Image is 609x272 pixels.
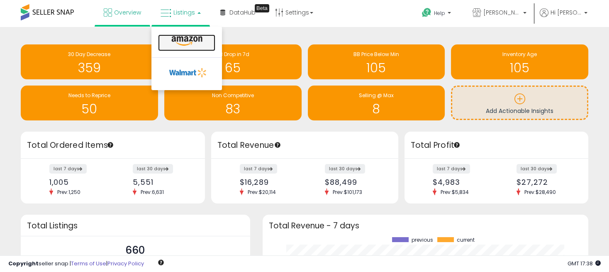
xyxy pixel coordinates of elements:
[415,1,459,27] a: Help
[229,8,256,17] span: DataHub
[516,178,574,186] div: $27,272
[157,259,165,266] div: Tooltip anchor
[136,189,168,196] span: Prev: 6,631
[502,51,537,58] span: Inventory Age
[217,140,392,151] h3: Total Revenue
[483,8,521,17] span: [PERSON_NAME] LLC
[516,164,557,174] label: last 30 days
[455,61,584,75] h1: 105
[359,92,394,99] span: Selling @ Max
[255,4,269,12] div: Tooltip anchor
[540,8,587,27] a: Hi [PERSON_NAME]
[312,102,441,116] h1: 8
[68,51,110,58] span: 30 Day Decrease
[212,92,254,99] span: Non Competitive
[49,178,107,186] div: 1,005
[486,107,553,115] span: Add Actionable Insights
[433,164,470,174] label: last 7 days
[452,87,587,119] a: Add Actionable Insights
[21,86,158,120] a: Needs to Reprice 50
[329,189,366,196] span: Prev: $101,173
[68,92,110,99] span: Needs to Reprice
[568,260,601,267] span: 2025-09-16 17:38 GMT
[168,102,297,116] h1: 83
[164,44,302,79] a: BB Drop in 7d 65
[114,243,157,258] p: 660
[312,61,441,75] h1: 105
[8,260,39,267] strong: Copyright
[325,164,365,174] label: last 30 days
[308,44,445,79] a: BB Price Below Min 105
[71,260,106,267] a: Terms of Use
[308,86,445,120] a: Selling @ Max 8
[107,141,114,149] div: Tooltip anchor
[53,189,85,196] span: Prev: 1,250
[457,237,475,243] span: current
[353,51,399,58] span: BB Price Below Min
[114,8,141,17] span: Overview
[173,8,195,17] span: Listings
[27,223,244,229] h3: Total Listings
[325,178,383,186] div: $88,499
[133,164,173,174] label: last 30 days
[133,178,190,186] div: 5,551
[244,189,280,196] span: Prev: $20,114
[412,237,433,243] span: previous
[107,260,144,267] a: Privacy Policy
[25,102,154,116] h1: 50
[240,164,277,174] label: last 7 days
[434,10,445,17] span: Help
[453,141,460,149] div: Tooltip anchor
[25,61,154,75] h1: 359
[433,178,490,186] div: $4,983
[551,8,582,17] span: Hi [PERSON_NAME]
[411,140,582,151] h3: Total Profit
[269,223,582,229] h3: Total Revenue - 7 days
[451,44,588,79] a: Inventory Age 105
[49,164,87,174] label: last 7 days
[274,141,281,149] div: Tooltip anchor
[436,189,473,196] span: Prev: $5,834
[520,189,560,196] span: Prev: $28,490
[164,86,302,120] a: Non Competitive 83
[21,44,158,79] a: 30 Day Decrease 359
[421,7,432,18] i: Get Help
[27,140,199,151] h3: Total Ordered Items
[8,260,144,268] div: seller snap | |
[240,178,298,186] div: $16,289
[168,61,297,75] h1: 65
[216,51,249,58] span: BB Drop in 7d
